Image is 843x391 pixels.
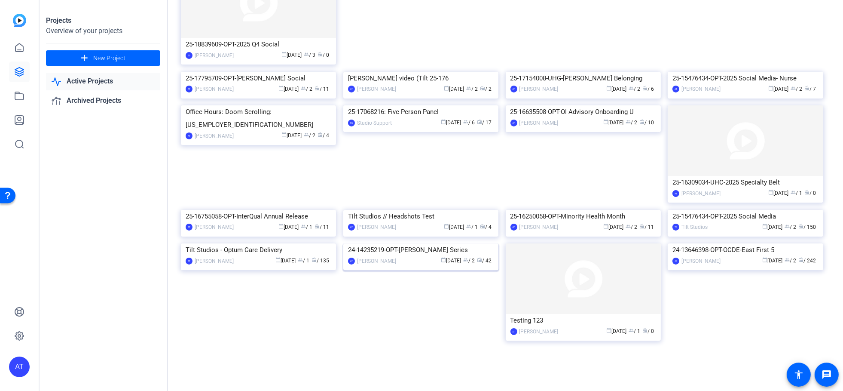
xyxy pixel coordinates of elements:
[93,54,125,63] span: New Project
[642,328,648,333] span: radio
[348,210,494,223] div: Tilt Studios // Headshots Test
[315,224,329,230] span: / 11
[275,257,281,262] span: calendar_today
[763,224,783,230] span: [DATE]
[301,86,312,92] span: / 2
[477,257,482,262] span: radio
[186,105,331,131] div: Office Hours: Doom Scrolling: [US_EMPLOYER_IDENTIFICATION_NUMBER]
[785,257,790,262] span: group
[769,86,774,91] span: calendar_today
[785,224,790,229] span: group
[603,120,623,126] span: [DATE]
[186,210,331,223] div: 25-16755058-OPT-InterQual Annual Release
[312,258,329,264] span: / 135
[304,52,309,57] span: group
[278,86,284,91] span: calendar_today
[642,86,654,92] span: / 6
[195,85,234,93] div: [PERSON_NAME]
[278,86,299,92] span: [DATE]
[510,120,517,126] div: AT
[357,119,392,127] div: Studio Support
[519,223,559,231] div: [PERSON_NAME]
[626,119,631,124] span: group
[357,223,396,231] div: [PERSON_NAME]
[642,328,654,334] span: / 0
[639,224,654,230] span: / 11
[315,86,320,91] span: radio
[304,132,309,137] span: group
[477,258,492,264] span: / 42
[46,50,160,66] button: New Project
[318,52,323,57] span: radio
[348,120,355,126] div: SS
[672,210,818,223] div: 25-15476434-OPT-2025 Social Media
[444,86,449,91] span: calendar_today
[480,86,485,91] span: radio
[318,52,329,58] span: / 0
[805,86,810,91] span: radio
[441,119,446,124] span: calendar_today
[603,224,623,230] span: [DATE]
[626,224,637,230] span: / 2
[480,224,492,230] span: / 4
[794,369,804,380] mat-icon: accessibility
[510,210,656,223] div: 25-16250058-OPT-Minority Health Month
[79,53,90,64] mat-icon: add
[639,224,644,229] span: radio
[519,85,559,93] div: [PERSON_NAME]
[799,257,804,262] span: radio
[519,327,559,336] div: [PERSON_NAME]
[348,243,494,256] div: 24-14235219-OPT-[PERSON_NAME] Series
[301,224,312,230] span: / 1
[281,132,287,137] span: calendar_today
[186,86,192,92] div: AT
[822,369,832,380] mat-icon: message
[278,224,284,229] span: calendar_today
[626,224,631,229] span: group
[785,258,797,264] span: / 2
[301,86,306,91] span: group
[519,119,559,127] div: [PERSON_NAME]
[195,132,234,140] div: [PERSON_NAME]
[298,257,303,262] span: group
[477,120,492,126] span: / 17
[348,224,355,231] div: AT
[672,224,679,231] div: TS
[278,224,299,230] span: [DATE]
[510,224,517,231] div: AT
[357,85,396,93] div: [PERSON_NAME]
[510,86,517,92] div: AT
[281,52,287,57] span: calendar_today
[805,190,810,195] span: radio
[304,132,315,139] span: / 2
[606,86,626,92] span: [DATE]
[477,119,482,124] span: radio
[315,224,320,229] span: radio
[441,120,461,126] span: [DATE]
[629,86,634,91] span: group
[463,119,468,124] span: group
[348,258,355,265] div: AT
[466,86,471,91] span: group
[769,86,789,92] span: [DATE]
[805,190,816,196] span: / 0
[441,258,461,264] span: [DATE]
[681,257,721,265] div: [PERSON_NAME]
[186,243,331,256] div: Tilt Studios - Optum Care Delivery
[629,86,640,92] span: / 2
[626,120,637,126] span: / 2
[46,26,160,36] div: Overview of your projects
[463,120,475,126] span: / 6
[195,223,234,231] div: [PERSON_NAME]
[510,328,517,335] div: AT
[785,224,797,230] span: / 2
[763,224,768,229] span: calendar_today
[510,314,656,327] div: Testing 123
[186,132,192,139] div: AT
[799,224,816,230] span: / 150
[603,224,608,229] span: calendar_today
[672,258,679,265] div: JS
[606,328,626,334] span: [DATE]
[441,257,446,262] span: calendar_today
[672,86,679,92] div: AT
